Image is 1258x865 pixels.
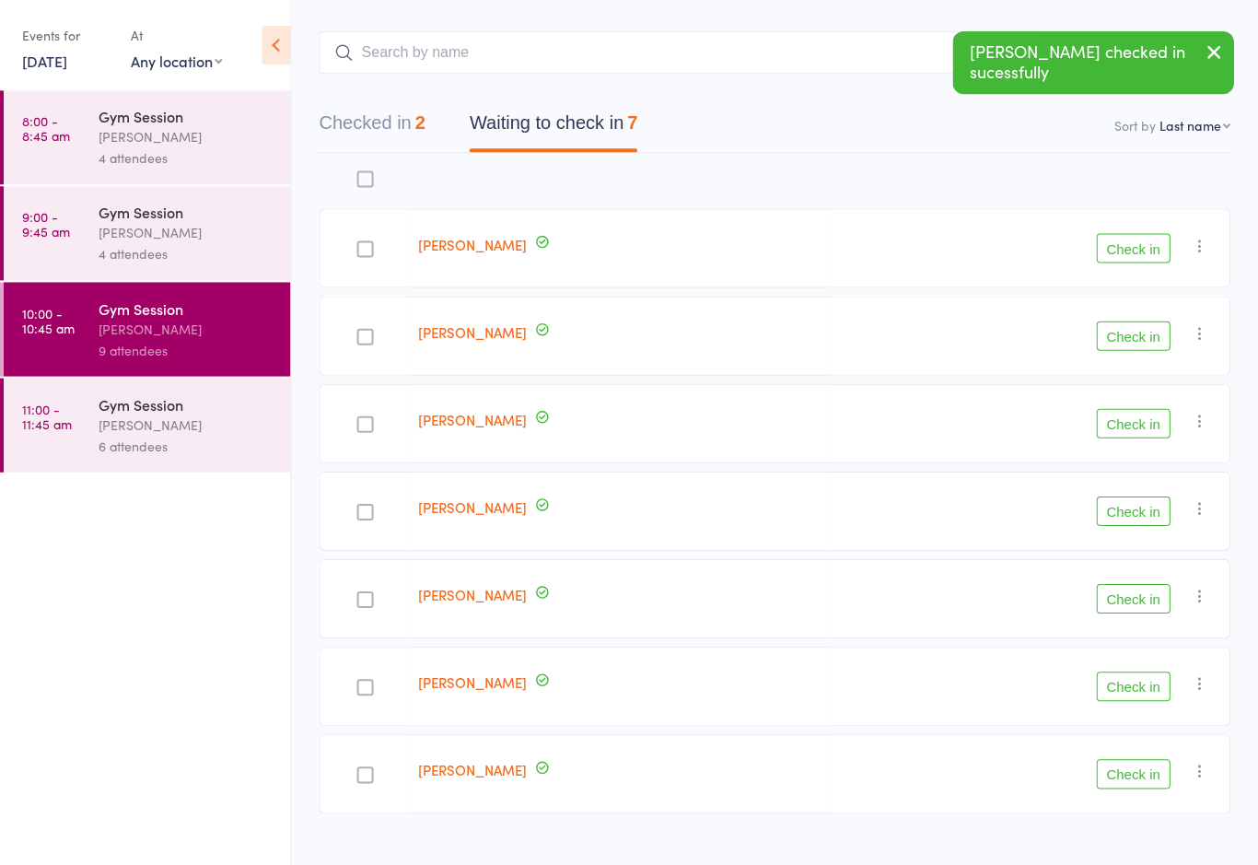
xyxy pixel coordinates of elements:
[100,435,276,456] div: 6 attendees
[100,222,276,243] div: [PERSON_NAME]
[100,339,276,360] div: 9 attendees
[100,298,276,318] div: Gym Session
[419,497,528,516] a: [PERSON_NAME]
[100,318,276,339] div: [PERSON_NAME]
[1159,116,1221,134] div: Last name
[133,20,224,51] div: At
[628,112,638,133] div: 7
[320,31,1046,74] input: Search by name
[100,243,276,264] div: 4 attendees
[1097,321,1171,350] button: Check in
[100,126,276,147] div: [PERSON_NAME]
[24,20,114,51] div: Events for
[24,113,72,143] time: 8:00 - 8:45 am
[6,378,292,472] a: 11:00 -11:45 amGym Session[PERSON_NAME]6 attendees
[24,401,74,430] time: 11:00 - 11:45 am
[24,209,72,239] time: 9:00 - 9:45 am
[6,282,292,376] a: 10:00 -10:45 amGym Session[PERSON_NAME]9 attendees
[1097,496,1171,525] button: Check in
[100,393,276,414] div: Gym Session
[416,112,426,133] div: 2
[133,51,224,71] div: Any location
[419,672,528,691] a: [PERSON_NAME]
[419,759,528,778] a: [PERSON_NAME]
[419,321,528,341] a: [PERSON_NAME]
[1097,671,1171,700] button: Check in
[419,584,528,603] a: [PERSON_NAME]
[100,202,276,222] div: Gym Session
[1097,583,1171,613] button: Check in
[1097,408,1171,438] button: Check in
[24,51,69,71] a: [DATE]
[419,409,528,428] a: [PERSON_NAME]
[6,186,292,280] a: 9:00 -9:45 amGym Session[PERSON_NAME]4 attendees
[1114,116,1156,134] label: Sort by
[1097,233,1171,263] button: Check in
[100,414,276,435] div: [PERSON_NAME]
[419,234,528,253] a: [PERSON_NAME]
[100,147,276,169] div: 4 attendees
[953,31,1234,94] div: [PERSON_NAME] checked in sucessfully
[471,103,638,152] button: Waiting to check in7
[320,103,426,152] button: Checked in2
[24,305,76,334] time: 10:00 - 10:45 am
[100,106,276,126] div: Gym Session
[6,90,292,184] a: 8:00 -8:45 amGym Session[PERSON_NAME]4 attendees
[1097,758,1171,788] button: Check in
